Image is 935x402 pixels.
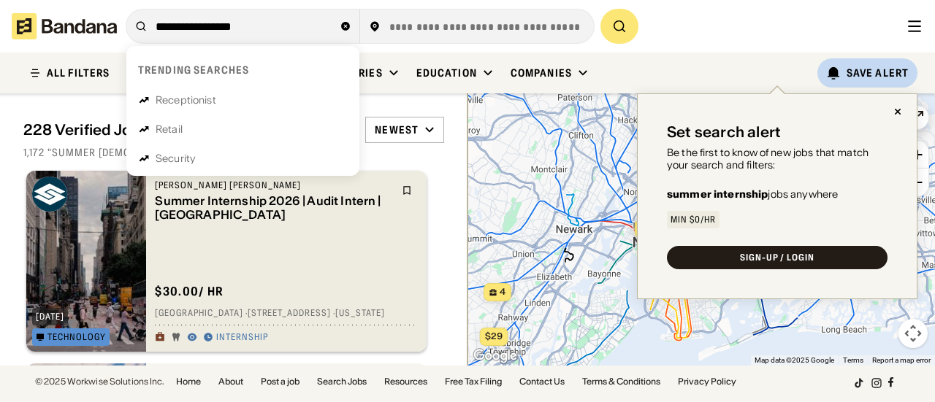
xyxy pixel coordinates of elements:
[582,377,660,386] a: Terms & Conditions
[138,63,249,77] div: Trending searches
[519,377,565,386] a: Contact Us
[32,177,67,212] img: Citrin Cooperman logo
[471,347,519,366] img: Google
[445,377,502,386] a: Free Tax Filing
[156,124,183,134] div: Retail
[384,377,427,386] a: Resources
[898,319,928,348] button: Map camera controls
[485,331,503,341] span: $29
[740,253,814,262] div: SIGN-UP / LOGIN
[872,356,931,364] a: Report a map error
[23,146,444,159] div: 1,172 "summer [DEMOGRAPHIC_DATA]" jobs on [DOMAIN_NAME]
[667,123,781,141] div: Set search alert
[261,377,299,386] a: Post a job
[156,153,196,163] div: Security
[416,66,477,80] div: Education
[47,333,106,341] div: Technology
[176,377,201,386] a: Home
[847,66,909,80] div: Save Alert
[667,147,888,171] div: Be the first to know of new jobs that match your search and filters:
[12,13,117,39] img: Bandana logotype
[218,377,243,386] a: About
[678,377,736,386] a: Privacy Policy
[671,215,716,224] div: Min $0/hr
[375,123,419,136] div: Newest
[23,168,444,366] div: grid
[47,68,110,78] div: ALL FILTERS
[500,286,505,298] span: 4
[667,189,838,199] div: jobs anywhere
[23,121,259,139] div: 228 Verified Jobs
[216,332,268,344] div: Internship
[155,179,393,191] div: [PERSON_NAME] [PERSON_NAME]
[755,356,834,364] span: Map data ©2025 Google
[511,66,572,80] div: Companies
[843,356,863,364] a: Terms (opens in new tab)
[156,95,216,105] div: Receptionist
[471,347,519,366] a: Open this area in Google Maps (opens a new window)
[35,377,164,386] div: © 2025 Workwise Solutions Inc.
[155,194,393,222] div: Summer Internship 2026 | Audit Intern | [GEOGRAPHIC_DATA]
[155,284,224,299] div: $ 30.00 / hr
[36,312,64,321] div: [DATE]
[317,377,367,386] a: Search Jobs
[667,188,768,201] b: summer internship
[155,308,418,320] div: [GEOGRAPHIC_DATA] · [STREET_ADDRESS] · [US_STATE]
